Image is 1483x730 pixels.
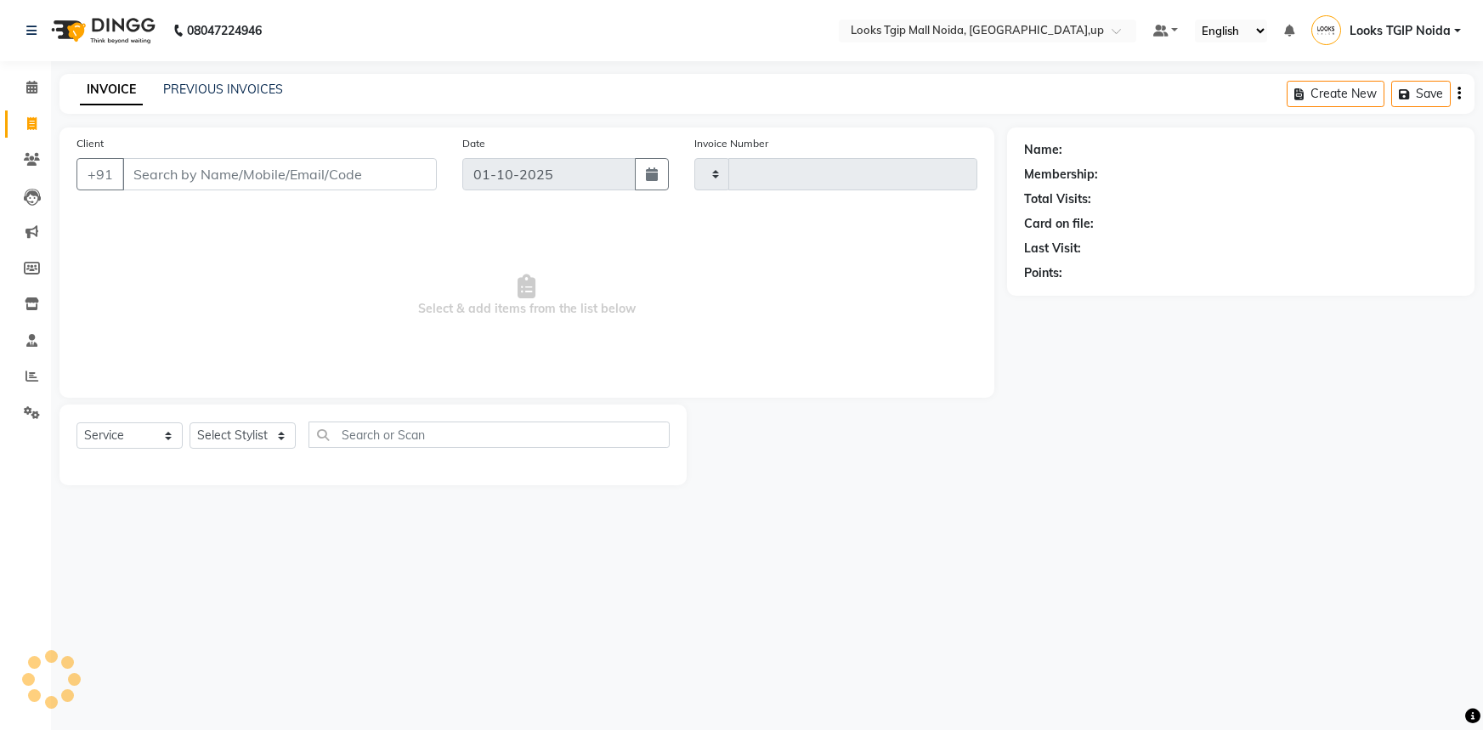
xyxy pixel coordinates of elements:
div: Points: [1024,264,1062,282]
div: Total Visits: [1024,190,1091,208]
div: Name: [1024,141,1062,159]
label: Client [76,136,104,151]
a: INVOICE [80,75,143,105]
span: Looks TGIP Noida [1350,22,1451,40]
div: Card on file: [1024,215,1094,233]
button: +91 [76,158,124,190]
input: Search by Name/Mobile/Email/Code [122,158,437,190]
a: PREVIOUS INVOICES [163,82,283,97]
div: Membership: [1024,166,1098,184]
input: Search or Scan [308,422,670,448]
b: 08047224946 [187,7,262,54]
label: Date [462,136,485,151]
button: Save [1391,81,1451,107]
img: Looks TGIP Noida [1311,15,1341,45]
img: logo [43,7,160,54]
div: Last Visit: [1024,240,1081,257]
button: Create New [1287,81,1384,107]
label: Invoice Number [694,136,768,151]
span: Select & add items from the list below [76,211,977,381]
